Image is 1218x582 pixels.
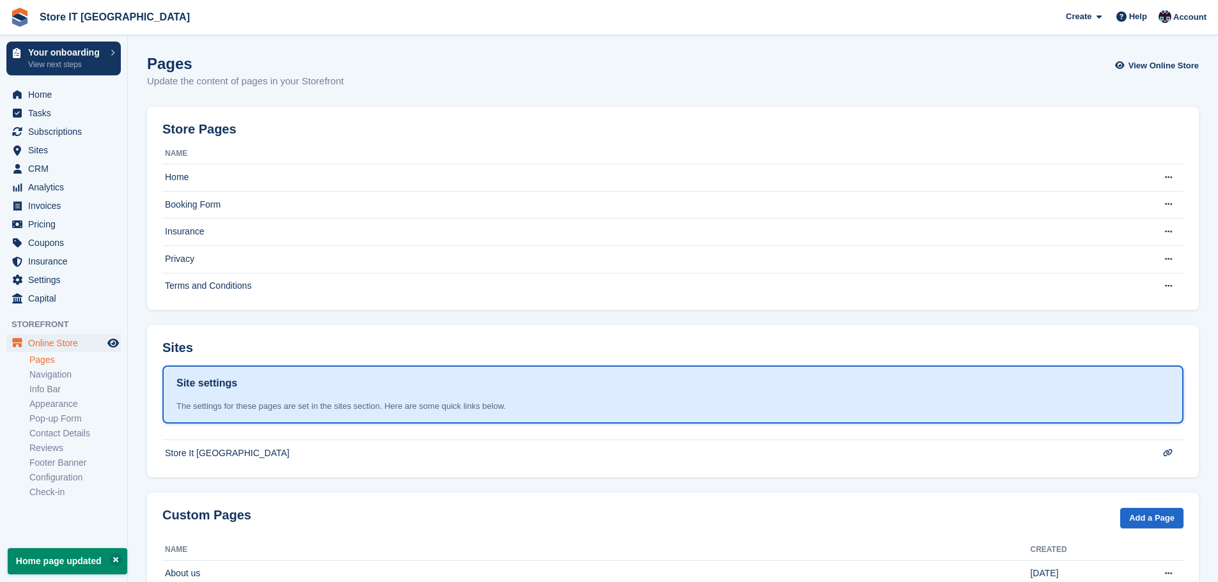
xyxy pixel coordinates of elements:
[1030,540,1132,560] th: Created
[28,197,105,215] span: Invoices
[176,400,1169,413] div: The settings for these pages are set in the sites section. Here are some quick links below.
[6,141,121,159] a: menu
[1173,11,1206,24] span: Account
[176,376,237,391] h1: Site settings
[28,215,105,233] span: Pricing
[162,245,1132,273] td: Privacy
[10,8,29,27] img: stora-icon-8386f47178a22dfd0bd8f6a31ec36ba5ce8667c1dd55bd0f319d3a0aa187defe.svg
[6,86,121,103] a: menu
[6,123,121,141] a: menu
[6,334,121,352] a: menu
[28,334,105,352] span: Online Store
[1120,508,1183,529] a: Add a Page
[28,59,104,70] p: View next steps
[6,289,121,307] a: menu
[6,215,121,233] a: menu
[12,318,127,331] span: Storefront
[162,191,1132,218] td: Booking Form
[6,252,121,270] a: menu
[105,335,121,351] a: Preview store
[162,540,1030,560] th: Name
[8,548,127,574] p: Home page updated
[29,413,121,425] a: Pop-up Form
[147,55,344,72] h1: Pages
[28,86,105,103] span: Home
[29,369,121,381] a: Navigation
[162,273,1132,300] td: Terms and Conditions
[162,508,251,523] h2: Custom Pages
[162,122,237,137] h2: Store Pages
[6,160,121,178] a: menu
[162,144,1132,164] th: Name
[29,457,121,469] a: Footer Banner
[6,104,121,122] a: menu
[6,234,121,252] a: menu
[1118,55,1199,76] a: View Online Store
[1128,59,1199,72] span: View Online Store
[29,486,121,498] a: Check-in
[29,471,121,484] a: Configuration
[28,104,105,122] span: Tasks
[1159,10,1171,23] img: James Campbell Adamson
[162,341,193,355] h2: Sites
[29,427,121,440] a: Contact Details
[28,160,105,178] span: CRM
[6,271,121,289] a: menu
[28,141,105,159] span: Sites
[29,398,121,410] a: Appearance
[147,74,344,89] p: Update the content of pages in your Storefront
[29,354,121,366] a: Pages
[28,178,105,196] span: Analytics
[162,440,1132,467] td: Store It [GEOGRAPHIC_DATA]
[29,383,121,395] a: Info Bar
[28,48,104,57] p: Your onboarding
[28,271,105,289] span: Settings
[28,234,105,252] span: Coupons
[6,42,121,75] a: Your onboarding View next steps
[29,442,121,454] a: Reviews
[162,218,1132,246] td: Insurance
[1129,10,1147,23] span: Help
[1066,10,1091,23] span: Create
[35,6,195,27] a: Store IT [GEOGRAPHIC_DATA]
[162,164,1132,192] td: Home
[6,197,121,215] a: menu
[28,252,105,270] span: Insurance
[28,123,105,141] span: Subscriptions
[28,289,105,307] span: Capital
[6,178,121,196] a: menu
